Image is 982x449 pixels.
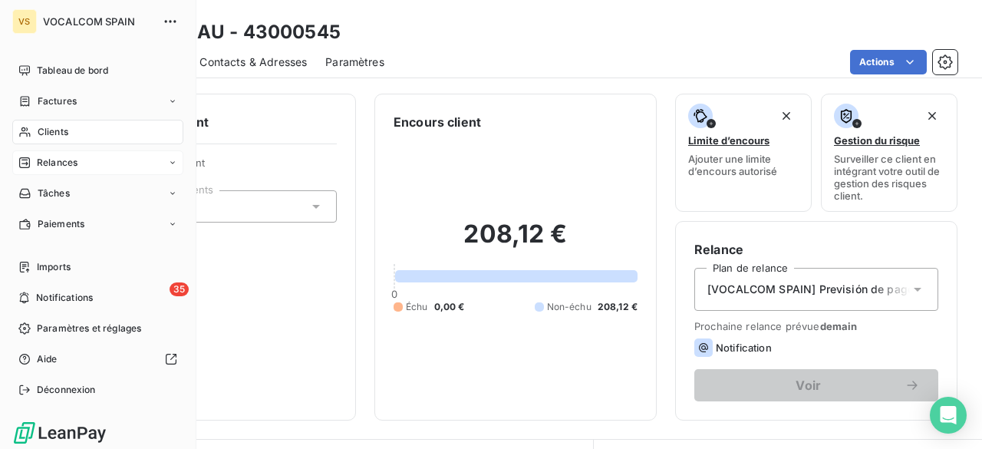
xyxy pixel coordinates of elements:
span: Propriétés Client [124,157,337,178]
span: Déconnexion [37,383,96,397]
span: Ajouter une limite d’encours autorisé [688,153,799,177]
span: Surveiller ce client en intégrant votre outil de gestion des risques client. [834,153,944,202]
button: Limite d’encoursAjouter une limite d’encours autorisé [675,94,812,212]
h6: Informations client [93,113,337,131]
span: 0 [391,288,397,300]
span: 208,12 € [598,300,638,314]
button: Gestion du risqueSurveiller ce client en intégrant votre outil de gestion des risques client. [821,94,957,212]
span: Aide [37,352,58,366]
span: Non-échu [547,300,592,314]
span: Échu [406,300,428,314]
span: Paiements [38,217,84,231]
span: 0,00 € [434,300,465,314]
span: demain [820,320,858,332]
span: Relances [37,156,77,170]
span: Paramètres [325,54,384,70]
span: VOCALCOM SPAIN [43,15,153,28]
span: [VOCALCOM SPAIN] Previsión de pago [707,282,914,297]
span: Imports [37,260,71,274]
span: Tableau de bord [37,64,108,78]
div: Open Intercom Messenger [930,397,967,434]
button: Voir [694,369,938,401]
img: Logo LeanPay [12,421,107,445]
span: Factures [38,94,77,108]
span: 35 [170,282,189,296]
span: Notification [716,342,772,354]
h3: SIKA SAU - 43000545 [135,18,341,46]
div: VS [12,9,37,34]
span: Prochaine relance prévue [694,320,938,332]
h6: Encours client [394,113,481,131]
span: Clients [38,125,68,139]
button: Actions [850,50,927,74]
span: Voir [713,379,905,391]
span: Notifications [36,291,93,305]
span: Limite d’encours [688,134,769,147]
a: Aide [12,347,183,371]
span: Contacts & Adresses [199,54,307,70]
span: Tâches [38,187,70,200]
h6: Relance [694,240,938,259]
h2: 208,12 € [394,219,638,265]
span: Gestion du risque [834,134,920,147]
span: Paramètres et réglages [37,322,141,335]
